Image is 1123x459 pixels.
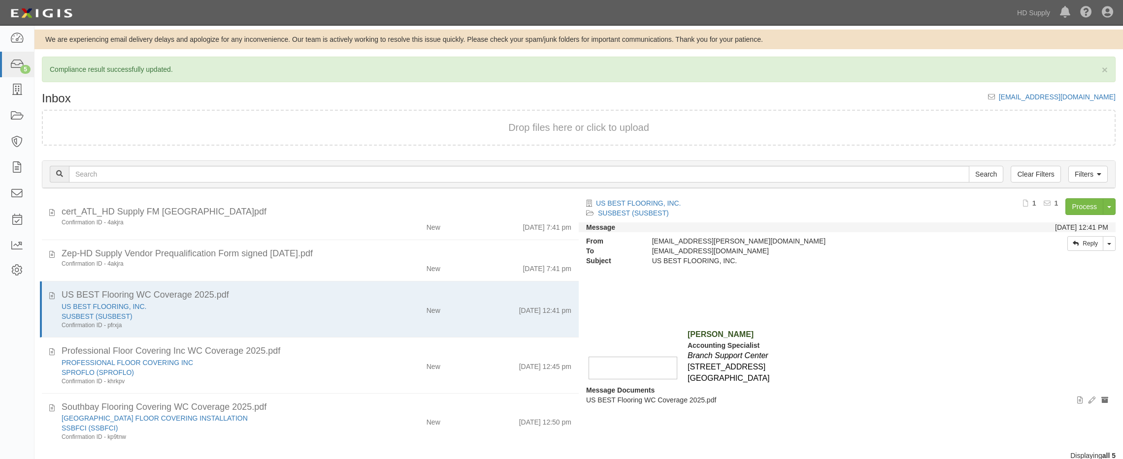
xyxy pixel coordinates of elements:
div: Southbay Flooring Covering WC Coverage 2025.pdf [62,401,571,414]
button: Close [1102,64,1108,75]
i: View [1077,397,1083,404]
img: logo-5460c22ac91f19d4615b14bd174203de0afe785f0fc80cf4dbbc73dc1793850b.png [7,4,75,22]
div: New [427,302,440,315]
strong: From [579,236,645,246]
div: [DATE] 12:41 pm [519,302,571,315]
div: Confirmation ID - kp9tnw [62,433,353,441]
div: US BEST Flooring WC Coverage 2025.pdf [62,289,571,302]
span: × [1102,64,1108,75]
b: 1 [1055,199,1058,207]
b: Accounting Specialist [688,341,760,349]
a: Clear Filters [1011,166,1060,183]
i: Edit document [1089,397,1095,404]
div: New [427,358,440,371]
div: agreement-vkmkj7@hdsupply.complianz.com [645,246,974,256]
div: We are experiencing email delivery delays and apologize for any inconvenience. Our team is active... [34,34,1123,44]
p: US BEST Flooring WC Coverage 2025.pdf [586,395,1108,405]
div: Professional Floor Covering Inc WC Coverage 2025.pdf [62,345,571,358]
a: Filters [1068,166,1108,183]
div: US BEST FLOORING, INC. [645,256,974,266]
input: Search [969,166,1003,183]
div: Zep-HD Supply Vendor Prequalification Form signed 14-4-2025.pdf [62,247,571,260]
div: [DATE] 12:50 pm [519,413,571,427]
div: 5 [20,65,31,74]
a: US BEST FLOORING, INC. [596,199,681,207]
a: PROFESSIONAL FLOOR COVERING INC [62,359,193,367]
i: Branch Support Center [688,351,768,360]
a: [EMAIL_ADDRESS][DOMAIN_NAME] [999,93,1116,101]
div: cert_ATL_HD Supply FM Canada_6035191_1.pdf [62,206,571,218]
a: [GEOGRAPHIC_DATA] FLOOR COVERING INSTALLATION [62,414,248,422]
strong: Subject [579,256,645,266]
a: Process [1065,198,1103,215]
strong: Message [586,223,615,231]
a: SSBFCI (SSBFCI) [62,424,118,432]
div: [DATE] 12:45 pm [519,358,571,371]
button: Drop files here or click to upload [508,121,649,135]
a: US BEST FLOORING, INC. [62,303,146,310]
span: [STREET_ADDRESS] [688,363,765,371]
div: Confirmation ID - 4akjra [62,218,353,227]
div: SPROFLO (SPROFLO) [62,367,353,377]
a: SPROFLO (SPROFLO) [62,368,134,376]
input: Search [69,166,969,183]
div: [DATE] 7:41 pm [523,260,571,274]
a: SUSBEST (SUSBEST) [598,209,669,217]
h1: Inbox [42,92,71,105]
div: [DATE] 12:41 PM [1055,222,1108,232]
div: SSBFCI (SSBFCI) [62,423,353,433]
div: Confirmation ID - pfrxja [62,321,353,330]
i: Help Center - Complianz [1080,7,1092,19]
div: Confirmation ID - 4akjra [62,260,353,268]
strong: Message Documents [586,386,655,394]
div: Confirmation ID - khrkpv [62,377,353,386]
a: HD Supply [1012,3,1055,23]
div: New [427,413,440,427]
strong: To [579,246,645,256]
div: PROFESSIONAL FLOOR COVERING INC [62,358,353,367]
b: [PERSON_NAME] [688,330,754,338]
b: 1 [1032,199,1036,207]
div: [EMAIL_ADDRESS][PERSON_NAME][DOMAIN_NAME] [645,236,974,246]
div: SUSBEST (SUSBEST) [62,311,353,321]
p: Compliance result successfully updated. [50,64,1108,74]
a: Reply [1067,236,1103,251]
div: SOUTH BAY FLOOR COVERING INSTALLATION [62,413,353,423]
span: [GEOGRAPHIC_DATA] [688,374,770,382]
i: Archive document [1101,397,1108,404]
div: US BEST FLOORING, INC. [62,302,353,311]
div: New [427,218,440,232]
div: New [427,260,440,274]
div: [DATE] 7:41 pm [523,218,571,232]
a: SUSBEST (SUSBEST) [62,312,132,320]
